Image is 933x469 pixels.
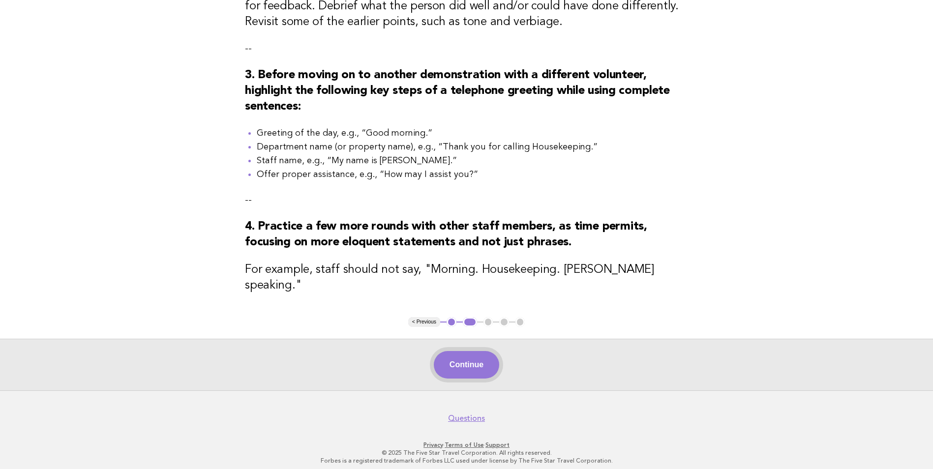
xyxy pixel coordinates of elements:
strong: 4. Practice a few more rounds with other staff members, as time permits, focusing on more eloquen... [245,221,647,248]
li: Offer proper assistance, e.g., “How may I assist you?” [257,168,688,181]
button: 2 [463,317,477,327]
li: Greeting of the day, e.g., “Good morning.” [257,126,688,140]
a: Support [485,441,510,448]
p: © 2025 The Five Star Travel Corporation. All rights reserved. [166,449,768,457]
p: Forbes is a registered trademark of Forbes LLC used under license by The Five Star Travel Corpora... [166,457,768,465]
p: · · [166,441,768,449]
li: Staff name, e.g., “My name is [PERSON_NAME].” [257,154,688,168]
li: Department name (or property name), e.g., “Thank you for calling Housekeeping.” [257,140,688,154]
p: -- [245,42,688,56]
h3: For example, staff should not say, "Morning. Housekeeping. [PERSON_NAME] speaking." [245,262,688,293]
a: Questions [448,413,485,423]
a: Privacy [423,441,443,448]
a: Terms of Use [445,441,484,448]
button: < Previous [408,317,440,327]
button: 1 [447,317,456,327]
p: -- [245,193,688,207]
strong: 3. Before moving on to another demonstration with a different volunteer, highlight the following ... [245,69,670,113]
button: Continue [434,351,499,379]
